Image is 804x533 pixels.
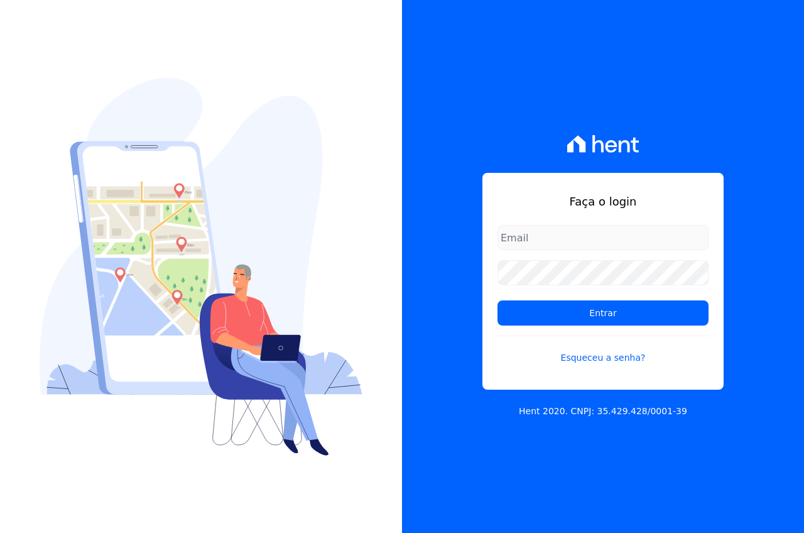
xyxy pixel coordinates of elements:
[497,225,709,250] input: Email
[519,405,687,418] p: Hent 2020. CNPJ: 35.429.428/0001-39
[497,336,709,365] a: Esqueceu a senha?
[497,300,709,326] input: Entrar
[497,193,709,210] h1: Faça o login
[40,78,362,456] img: Login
